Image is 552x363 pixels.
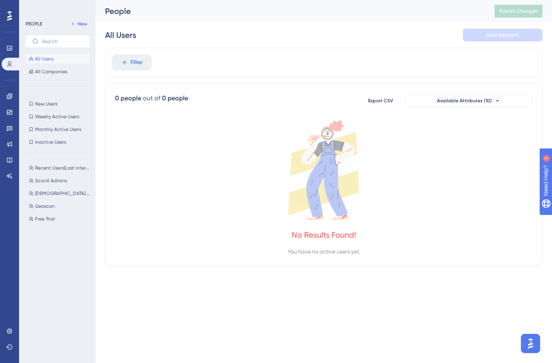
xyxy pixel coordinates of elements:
[25,99,90,109] button: New Users
[25,112,90,121] button: Weekly Active Users
[288,247,360,256] div: You have no active users yet.
[25,189,95,198] button: [DEMOGRAPHIC_DATA] users
[405,94,532,107] button: Available Attributes (10)
[35,126,81,133] span: Monthly Active Users
[35,101,57,107] span: New Users
[25,176,95,185] button: ScanX Admins
[25,54,90,64] button: All Users
[35,216,55,222] span: Free Trial
[292,229,356,240] div: No Results Found!
[131,58,143,67] span: Filter
[35,203,55,209] span: Geoscan
[463,29,542,41] button: Save Segment
[25,125,90,134] button: Monthly Active Users
[25,21,42,27] div: PEOPLE
[25,163,95,173] button: Recent Users(Last interaction - 10 months)
[495,5,542,18] button: Publish Changes
[55,4,58,10] div: 2
[486,32,519,38] span: Save Segment
[78,21,87,27] span: New
[42,39,83,44] input: Search
[35,178,67,184] span: ScanX Admins
[519,332,542,355] iframe: UserGuiding AI Assistant Launcher
[368,98,393,104] span: Export CSV
[105,6,475,17] div: People
[35,165,92,171] span: Recent Users(Last interaction - 10 months)
[162,94,188,103] div: 0 people
[35,190,92,197] span: [DEMOGRAPHIC_DATA] users
[437,98,492,104] span: Available Attributes (10)
[19,2,50,12] span: Need Help?
[25,214,95,224] button: Free Trial
[25,137,90,147] button: Inactive Users
[115,94,141,103] div: 0 people
[35,56,53,62] span: All Users
[25,201,95,211] button: Geoscan
[35,113,79,120] span: Weekly Active Users
[143,94,160,103] div: out of
[499,8,538,14] span: Publish Changes
[35,139,66,145] span: Inactive Users
[361,94,400,107] button: Export CSV
[105,29,136,41] div: All Users
[112,55,152,70] button: Filter
[25,67,90,76] button: All Companies
[68,19,90,29] button: New
[35,68,67,75] span: All Companies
